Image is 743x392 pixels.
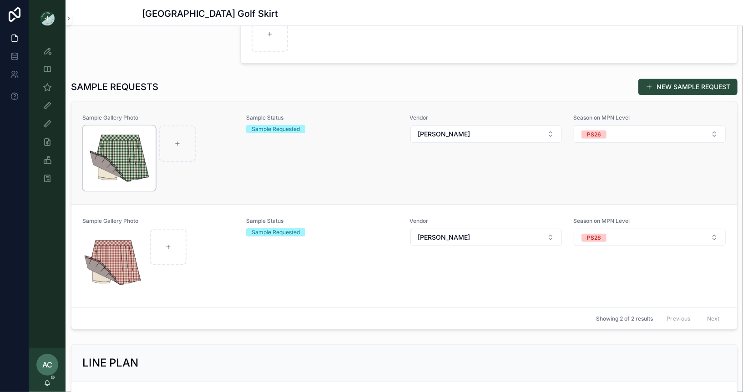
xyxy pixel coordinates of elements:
[587,131,601,139] div: PS26
[142,7,278,20] h1: [GEOGRAPHIC_DATA] Golf Skirt
[71,204,737,307] a: Sample Gallery PhotoScreenshot-2025-08-21-at-6.35.20-PM.pngSample StatusSample RequestedVendorSel...
[246,217,399,225] span: Sample Status
[574,126,726,143] button: Select Button
[246,114,399,121] span: Sample Status
[29,36,66,198] div: scrollable content
[596,315,653,322] span: Showing 2 of 2 results
[83,229,147,294] img: Screenshot-2025-08-21-at-6.35.20-PM.png
[83,126,156,191] img: Screenshot-2025-08-21-at-6.36.03-PM.png
[71,80,158,93] h1: SAMPLE REQUESTS
[82,356,138,370] h2: LINE PLAN
[638,79,738,95] button: NEW SAMPLE REQUEST
[71,101,737,204] a: Sample Gallery PhotoScreenshot-2025-08-21-at-6.36.03-PM.pngSample StatusSample RequestedVendorSel...
[574,229,726,246] button: Select Button
[82,114,235,121] span: Sample Gallery Photo
[410,114,563,121] span: Vendor
[82,217,235,225] span: Sample Gallery Photo
[252,228,300,236] div: Sample Requested
[418,233,470,242] span: [PERSON_NAME]
[252,125,300,133] div: Sample Requested
[418,130,470,139] span: [PERSON_NAME]
[587,234,601,242] div: PS26
[42,359,52,370] span: AC
[410,229,562,246] button: Select Button
[410,126,562,143] button: Select Button
[410,217,563,225] span: Vendor
[573,217,726,225] span: Season on MPN Level
[573,114,726,121] span: Season on MPN Level
[40,11,55,25] img: App logo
